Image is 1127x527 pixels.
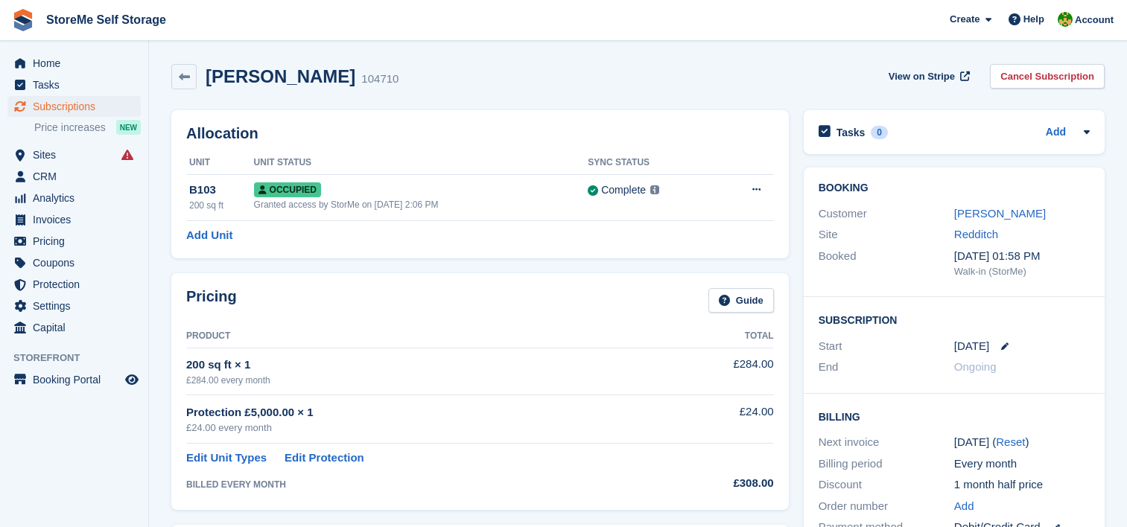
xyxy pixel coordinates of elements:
th: Unit [186,151,254,175]
span: Create [950,12,980,27]
div: [DATE] 01:58 PM [954,248,1090,265]
a: Add Unit [186,227,232,244]
span: Analytics [33,188,122,208]
div: Every month [954,456,1090,473]
div: BILLED EVERY MONTH [186,478,665,491]
a: menu [7,296,141,316]
div: £24.00 every month [186,421,665,435]
span: Home [33,53,122,74]
a: menu [7,231,141,252]
a: menu [7,144,141,165]
div: NEW [116,120,141,135]
div: End [819,359,954,376]
div: B103 [189,182,254,199]
a: menu [7,274,141,295]
h2: Tasks [836,126,866,139]
span: Protection [33,274,122,295]
span: Ongoing [954,360,997,373]
h2: Subscription [819,312,1090,327]
th: Product [186,325,665,348]
div: Protection £5,000.00 × 1 [186,404,665,421]
a: menu [7,166,141,187]
a: menu [7,53,141,74]
a: Edit Protection [285,450,364,467]
span: Help [1023,12,1044,27]
h2: [PERSON_NAME] [206,66,355,86]
div: 200 sq ft [189,199,254,212]
a: Cancel Subscription [990,64,1105,89]
div: Next invoice [819,434,954,451]
div: Walk-in (StorMe) [954,264,1090,279]
div: 0 [871,126,888,139]
div: Complete [601,182,646,198]
div: 200 sq ft × 1 [186,357,665,374]
div: Granted access by StorMe on [DATE] 2:06 PM [254,198,588,211]
h2: Pricing [186,288,237,313]
div: Billing period [819,456,954,473]
span: Storefront [13,351,148,365]
td: £24.00 [665,395,774,444]
a: Reset [996,435,1025,448]
a: menu [7,74,141,95]
a: menu [7,369,141,390]
span: Occupied [254,182,321,197]
a: menu [7,96,141,117]
th: Total [665,325,774,348]
div: Customer [819,205,954,223]
i: Smart entry sync failures have occurred [121,149,133,161]
a: menu [7,209,141,230]
span: Tasks [33,74,122,95]
a: Edit Unit Types [186,450,267,467]
div: Order number [819,498,954,515]
img: icon-info-grey-7440780725fd019a000dd9b08b2336e03edf1995a4989e88bcd33f0948082b44.svg [650,185,659,194]
span: Price increases [34,121,106,135]
a: menu [7,317,141,338]
a: StoreMe Self Storage [40,7,172,32]
span: Subscriptions [33,96,122,117]
th: Sync Status [588,151,717,175]
td: £284.00 [665,348,774,395]
time: 2025-08-31 00:00:00 UTC [954,338,989,355]
span: Coupons [33,252,122,273]
img: stora-icon-8386f47178a22dfd0bd8f6a31ec36ba5ce8667c1dd55bd0f319d3a0aa187defe.svg [12,9,34,31]
a: View on Stripe [883,64,973,89]
span: View on Stripe [889,69,955,84]
a: Guide [708,288,774,313]
h2: Allocation [186,125,774,142]
a: Price increases NEW [34,119,141,135]
a: [PERSON_NAME] [954,207,1046,220]
a: menu [7,252,141,273]
img: StorMe [1058,12,1073,27]
span: Capital [33,317,122,338]
span: Invoices [33,209,122,230]
span: CRM [33,166,122,187]
a: Preview store [123,371,141,389]
div: £284.00 every month [186,374,665,387]
div: [DATE] ( ) [954,434,1090,451]
span: Settings [33,296,122,316]
h2: Billing [819,409,1090,424]
div: Start [819,338,954,355]
span: Sites [33,144,122,165]
a: menu [7,188,141,208]
a: Add [954,498,974,515]
div: 1 month half price [954,476,1090,494]
h2: Booking [819,182,1090,194]
a: Add [1046,124,1066,141]
div: Site [819,226,954,243]
div: 104710 [361,71,399,88]
span: Account [1075,13,1114,28]
span: Pricing [33,231,122,252]
th: Unit Status [254,151,588,175]
div: £308.00 [665,475,774,492]
a: Redditch [954,228,998,240]
div: Booked [819,248,954,279]
div: Discount [819,476,954,494]
span: Booking Portal [33,369,122,390]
